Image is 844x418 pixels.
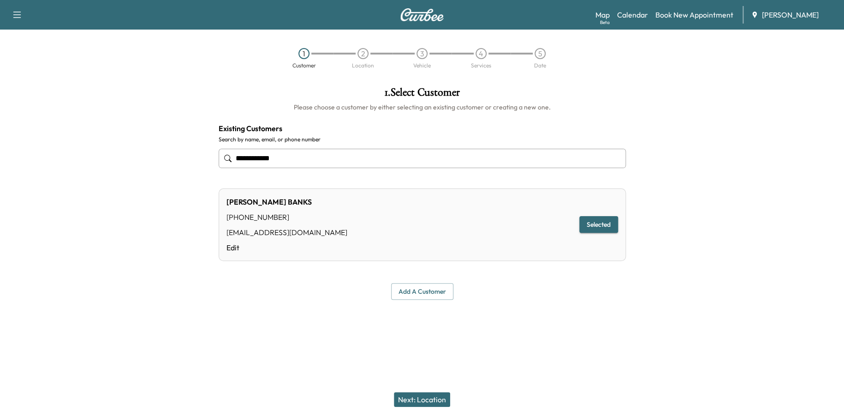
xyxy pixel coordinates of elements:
[391,283,453,300] button: Add a customer
[357,48,369,59] div: 2
[394,392,450,407] button: Next: Location
[655,9,733,20] a: Book New Appointment
[595,9,610,20] a: MapBeta
[600,19,610,26] div: Beta
[219,103,626,112] h6: Please choose a customer by either selecting an existing customer or creating a new one.
[416,48,428,59] div: 3
[352,63,374,68] div: Location
[219,123,626,134] h4: Existing Customers
[298,48,309,59] div: 1
[534,63,546,68] div: Date
[471,63,491,68] div: Services
[226,196,347,207] div: [PERSON_NAME] BANKS
[579,216,618,233] button: Selected
[617,9,648,20] a: Calendar
[400,8,444,21] img: Curbee Logo
[413,63,431,68] div: Vehicle
[219,87,626,103] h1: 1 . Select Customer
[226,227,347,238] div: [EMAIL_ADDRESS][DOMAIN_NAME]
[762,9,819,20] span: [PERSON_NAME]
[535,48,546,59] div: 5
[226,212,347,223] div: [PHONE_NUMBER]
[475,48,487,59] div: 4
[219,136,626,143] label: Search by name, email, or phone number
[292,63,316,68] div: Customer
[226,242,347,253] a: Edit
